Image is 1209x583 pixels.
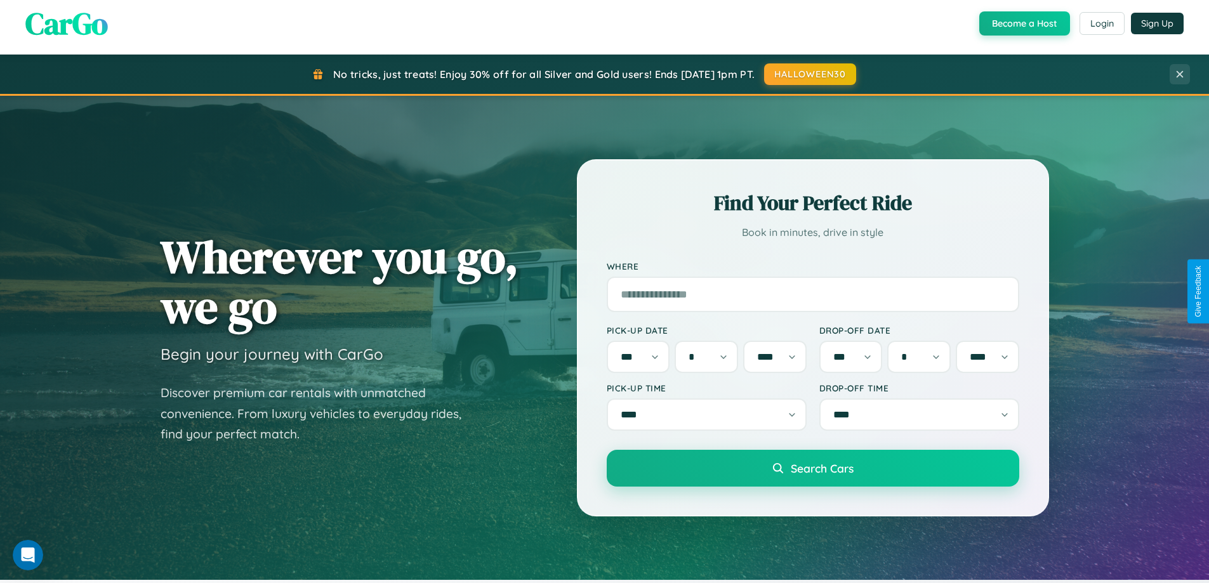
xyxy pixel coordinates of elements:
label: Drop-off Time [819,383,1019,393]
button: Search Cars [607,450,1019,487]
label: Pick-up Date [607,325,807,336]
div: Give Feedback [1194,266,1203,317]
span: No tricks, just treats! Enjoy 30% off for all Silver and Gold users! Ends [DATE] 1pm PT. [333,68,755,81]
span: CarGo [25,3,108,44]
label: Drop-off Date [819,325,1019,336]
label: Where [607,261,1019,272]
button: Sign Up [1131,13,1184,34]
button: Become a Host [979,11,1070,36]
span: Search Cars [791,461,854,475]
h1: Wherever you go, we go [161,232,519,332]
p: Discover premium car rentals with unmatched convenience. From luxury vehicles to everyday rides, ... [161,383,478,445]
p: Book in minutes, drive in style [607,223,1019,242]
iframe: Intercom live chat [13,540,43,570]
label: Pick-up Time [607,383,807,393]
h3: Begin your journey with CarGo [161,344,383,364]
button: Login [1080,12,1125,35]
button: HALLOWEEN30 [764,63,856,85]
h2: Find Your Perfect Ride [607,189,1019,217]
